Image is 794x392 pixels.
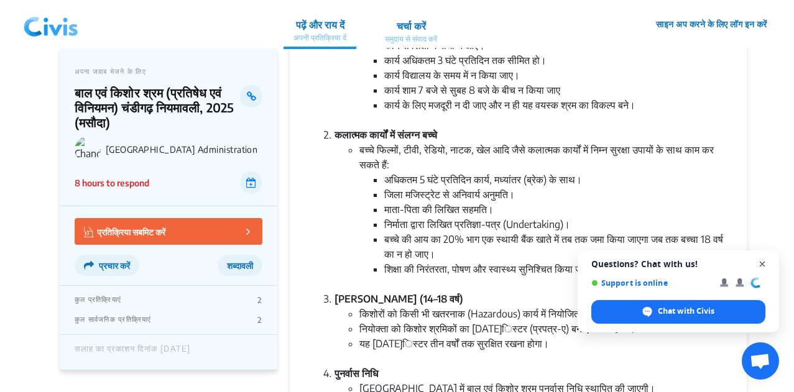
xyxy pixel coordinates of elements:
p: 8 hours to respond [75,176,149,189]
li: माता-पिता की लिखित सहमति। [384,202,727,217]
img: Vector.jpg [84,227,94,237]
li: यह [DATE]िस्टर तीन वर्षों तक सुरक्षित रखना होगा। [359,336,727,366]
li: जिला मजिस्ट्रेट से अनिवार्य अनुमति। [384,187,727,202]
button: प्रचार करें [75,255,139,276]
img: Chandigarh Administration logo [75,136,101,162]
li: निर्माता द्वारा लिखित प्रतिज्ञा-पत्र (Undertaking)। [384,217,727,232]
li: नियोक्ता को किशोर श्रमिकों का [DATE]िस्टर (प्रपत्र-ए) बनाए रखना होगा। [359,321,727,336]
p: चर्चा करें [385,19,437,34]
button: साइन अप करने के लिए लॉग इन करें [648,14,775,34]
span: Questions? Chat with us! [591,259,765,269]
p: कुल प्रतिक्रियाएं [75,295,121,305]
p: [GEOGRAPHIC_DATA] Administration [106,144,262,155]
li: कार्य शाम 7 बजे से सुबह 8 बजे के बीच न किया जाए [384,83,727,98]
li: कार्य विद्यालय के समय में न किया जाए। [384,68,727,83]
li: अधिकतम 5 घंटे प्रतिदिन कार्य, मध्यांतर (ब्रेक) के साथ। [384,172,727,187]
li: बच्चे फिल्मों, टीवी, रेडियो, नाटक, खेल आदि जैसे कलात्मक कार्यों में निम्न सुरक्षा उपायों के साथ क... [359,142,727,291]
li: कार्य अधिकतम 3 घंटे प्रतिदिन तक सीमित हो। [384,53,727,68]
span: Close chat [755,257,770,272]
button: शब्दावली [218,255,262,276]
p: अपनी प्रतिक्रिया दें [293,32,346,43]
strong: [PERSON_NAME] (14–18 वर्ष) [335,293,463,305]
div: Chat with Civis [591,300,765,324]
p: बाल एवं किशोर श्रम (प्रतिषेध एवं विनियमन) चंडीगढ़ नियमावली, 2025 (मसौदा) [75,85,241,130]
p: प्रतिक्रिया सबमिट करें [84,224,165,239]
p: 2 [257,315,262,325]
button: प्रतिक्रिया सबमिट करें [75,218,262,245]
span: Support is online [591,278,711,288]
strong: पुनर्वास निधि [335,367,378,380]
li: कार्य के लिए मजदूरी न दी जाए और न ही यह वयस्क श्रम का विकल्प बने। [384,98,727,127]
span: Chat with Civis [658,306,714,317]
div: Open chat [742,342,779,380]
strong: कलात्मक कार्यों में संलग्न बच्चे [335,129,437,141]
p: कुल सार्वजनिक प्रतिक्रियाएं [75,315,152,325]
li: बच्चा केवल निम्न शर्तों पर पारिवारिक उद्यमों में सहायता कर सकता है: [359,8,727,127]
p: अपना जवाब भेजने के लिए [75,67,262,75]
span: शब्दावली [227,260,253,271]
li: किशोरों को किसी भी खतरनाक (Hazardous) कार्य में नियोजित नहीं किया जा सकता। [359,306,727,321]
p: पढ़ें और राय दें [293,17,346,32]
p: 2 [257,295,262,305]
p: समुदाय से संवाद करें [385,34,437,45]
div: सलाह का प्रकाशन दिनांक [DATE] [75,344,190,360]
span: प्रचार करें [99,260,130,271]
li: शिक्षा की निरंतरता, पोषण और स्वास्थ्य सुनिश्चित किया जाना आवश्यक है। [384,262,727,291]
li: बच्चे की आय का 20% भाग एक स्थायी बैंक खाते में तब तक जमा किया जाएगा जब तक बच्चा 18 वर्ष का न हो जाए। [384,232,727,262]
img: navlogo.png [19,6,83,43]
